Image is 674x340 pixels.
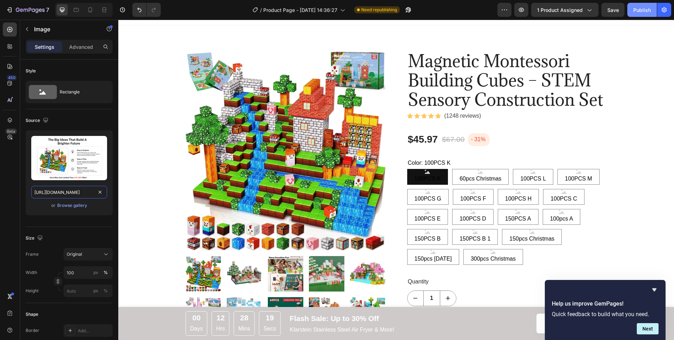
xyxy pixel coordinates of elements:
[260,6,262,14] span: /
[78,328,111,334] div: Add...
[552,311,659,318] p: Quick feedback to build what you need.
[145,304,158,314] p: Secs
[385,194,414,204] span: 150PCS A
[64,285,113,297] input: px%
[26,327,39,334] div: Border
[101,287,110,295] button: px
[552,300,659,308] h2: Help us improve GemPages!
[445,154,475,164] span: 100PCS M
[531,3,599,17] button: 1 product assigned
[26,288,39,294] label: Height
[7,75,17,80] div: 450
[26,251,39,257] label: Frame
[552,286,659,334] div: Help us improve GemPages!
[104,288,108,294] div: %
[295,194,324,204] span: 100PCS E
[326,91,363,102] p: (1248 reviews)
[34,25,94,33] p: Image
[3,3,52,17] button: 7
[431,174,460,184] span: 100PCS C
[120,304,132,314] p: Mins
[132,3,161,17] div: Undo/Redo
[289,31,489,91] h2: Magnetic Montessori Building Cubes – STEM Sensory Construction Set
[537,6,583,14] span: 1 product assigned
[26,68,36,74] div: Style
[607,7,619,13] span: Save
[35,43,54,51] p: Settings
[350,113,371,126] pre: - 31%
[171,306,276,314] p: Klarstein Stainless Steel Air Fryer & More!
[26,311,38,318] div: Shape
[627,3,657,17] button: Publish
[351,234,399,244] span: 300pcs Christmas
[64,266,113,279] input: px%
[101,268,110,277] button: px
[637,323,659,334] button: Next question
[401,154,429,164] span: 100PCS L
[5,129,17,134] div: Beta
[650,286,659,294] button: Hide survey
[118,20,674,340] iframe: Design area
[305,271,322,286] input: quantity
[361,7,397,13] span: Need republishing
[289,271,305,286] button: decrement
[633,6,651,14] div: Publish
[601,3,625,17] button: Save
[441,300,465,308] div: Buy Now
[171,293,276,305] p: Flash Sale: Up to 30% Off
[341,174,369,184] span: 100PCS F
[295,174,324,184] span: 100PCS G
[120,293,132,303] div: 28
[340,194,369,204] span: 100PCS D
[26,234,44,243] div: Size
[64,248,113,261] button: Original
[145,293,158,303] div: 19
[295,154,324,164] span: 100PCS K
[93,288,98,294] div: px
[69,43,93,51] p: Advanced
[92,287,100,295] button: %
[323,113,347,126] div: $67.00
[31,136,107,180] img: preview-image
[60,84,103,100] div: Rectangle
[93,269,98,276] div: px
[57,202,87,209] button: Browse gallery
[289,256,489,268] div: Quantity
[430,194,456,204] span: 100pcs A
[418,294,489,314] button: Buy Now
[322,271,338,286] button: increment
[46,6,49,14] p: 7
[295,214,324,224] span: 150PCS B
[263,6,337,14] span: Product Page - [DATE] 14:36:27
[385,174,415,184] span: 100PCS H
[51,201,55,210] span: or
[390,214,437,224] span: 150pcs Christmas
[26,116,50,125] div: Source
[340,214,374,224] span: 150PCS B 1
[104,269,108,276] div: %
[289,113,321,126] div: $45.97
[295,234,335,244] span: 150pcs [DATE]
[289,138,333,149] legend: Color: 100PCS K
[67,251,82,257] span: Original
[340,154,384,164] span: 60pcs Christmas
[92,268,100,277] button: %
[31,186,107,198] input: https://example.com/image.jpg
[26,269,37,276] label: Width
